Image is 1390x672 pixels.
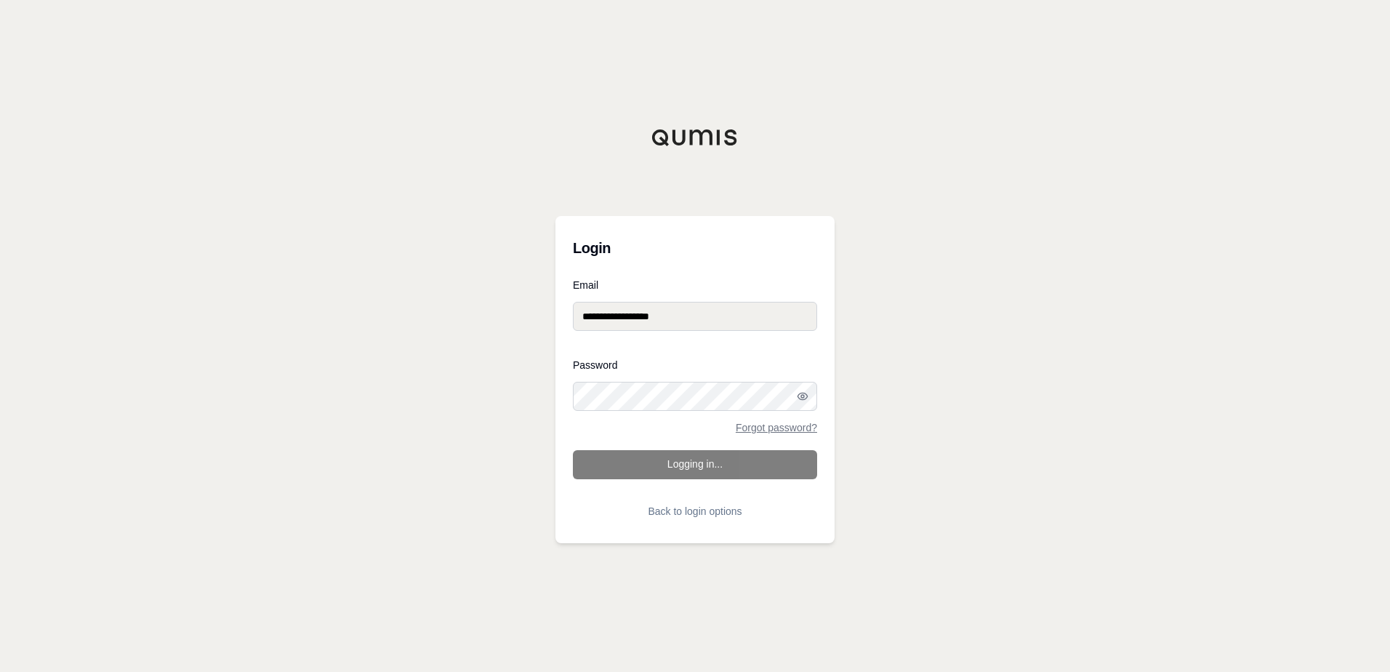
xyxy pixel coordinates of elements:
label: Password [573,360,817,370]
button: Back to login options [573,497,817,526]
a: Forgot password? [736,423,817,433]
h3: Login [573,233,817,263]
img: Qumis [651,129,739,146]
label: Email [573,280,817,290]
